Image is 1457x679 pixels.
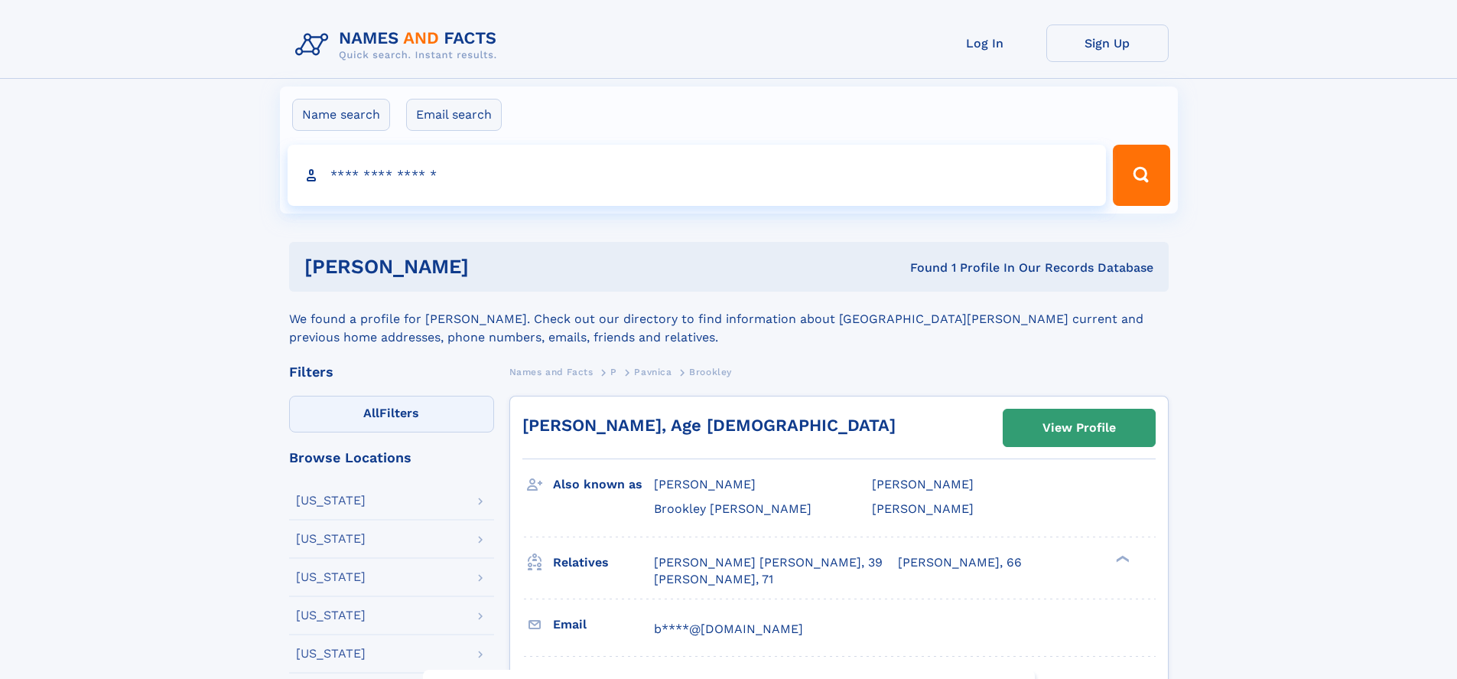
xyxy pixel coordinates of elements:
[406,99,502,131] label: Email search
[689,367,732,377] span: Brookley
[553,550,654,576] h3: Relatives
[289,365,494,379] div: Filters
[304,257,690,276] h1: [PERSON_NAME]
[654,477,756,491] span: [PERSON_NAME]
[924,24,1046,62] a: Log In
[1003,410,1155,446] a: View Profile
[689,260,1153,276] div: Found 1 Profile In Our Records Database
[654,501,811,516] span: Brookley [PERSON_NAME]
[553,612,654,638] h3: Email
[654,554,883,571] a: [PERSON_NAME] [PERSON_NAME], 39
[610,367,617,377] span: P
[292,99,390,131] label: Name search
[1046,24,1169,62] a: Sign Up
[553,472,654,498] h3: Also known as
[289,396,494,433] label: Filters
[289,451,494,465] div: Browse Locations
[610,362,617,381] a: P
[872,477,974,491] span: [PERSON_NAME]
[1113,145,1169,206] button: Search Button
[872,501,974,516] span: [PERSON_NAME]
[1042,410,1116,446] div: View Profile
[288,145,1107,206] input: search input
[363,406,379,420] span: All
[654,571,773,588] a: [PERSON_NAME], 71
[634,367,672,377] span: Pavnica
[296,533,366,545] div: [US_STATE]
[898,554,1022,571] a: [PERSON_NAME], 66
[522,416,896,435] a: [PERSON_NAME], Age [DEMOGRAPHIC_DATA]
[289,24,509,66] img: Logo Names and Facts
[296,495,366,507] div: [US_STATE]
[296,609,366,622] div: [US_STATE]
[509,362,594,381] a: Names and Facts
[1112,553,1130,563] div: ❯
[289,292,1169,347] div: We found a profile for [PERSON_NAME]. Check out our directory to find information about [GEOGRAPH...
[296,571,366,583] div: [US_STATE]
[634,362,672,381] a: Pavnica
[296,648,366,660] div: [US_STATE]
